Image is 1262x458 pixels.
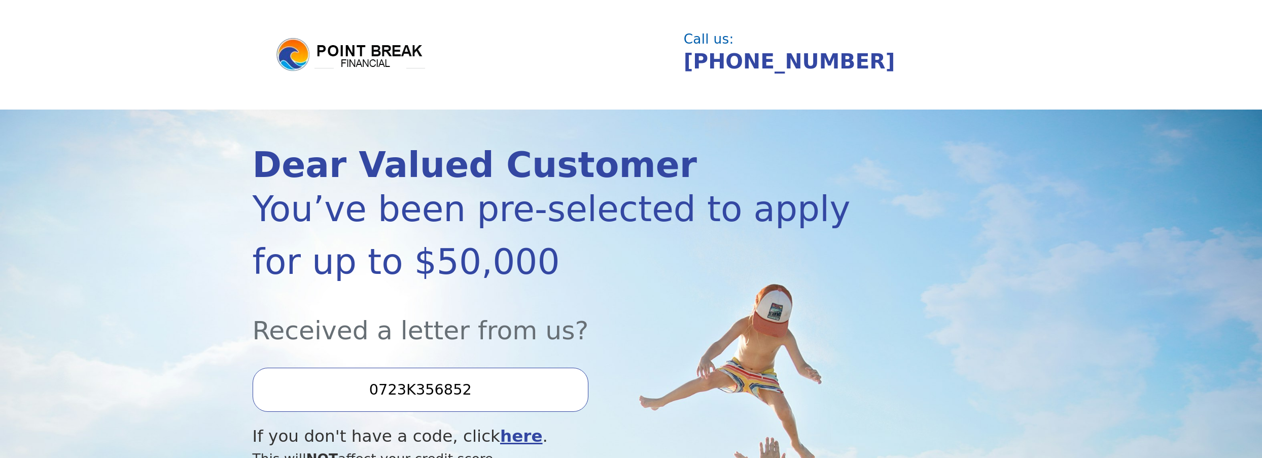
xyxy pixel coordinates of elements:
[253,148,896,183] div: Dear Valued Customer
[500,427,543,446] a: here
[684,32,999,46] div: Call us:
[275,37,427,73] img: logo.png
[684,49,895,74] a: [PHONE_NUMBER]
[253,288,896,349] div: Received a letter from us?
[253,424,896,449] div: If you don't have a code, click .
[253,183,896,288] div: You’ve been pre-selected to apply for up to $50,000
[253,368,588,411] input: Enter your Offer Code:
